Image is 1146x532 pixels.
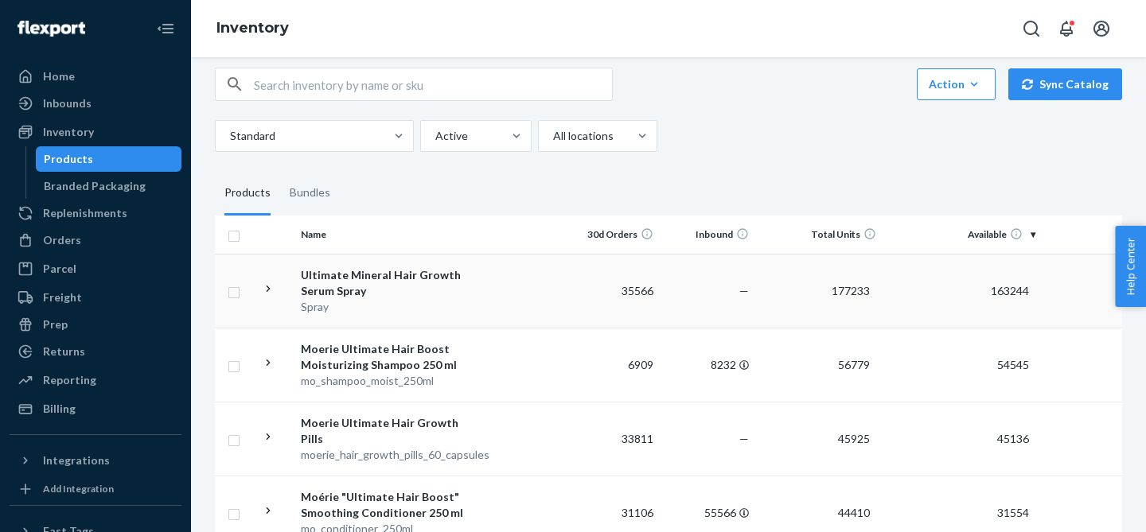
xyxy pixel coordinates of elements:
[228,128,230,144] input: Standard
[43,289,82,305] div: Freight
[660,216,755,254] th: Inbound
[10,64,181,89] a: Home
[43,205,127,221] div: Replenishments
[294,216,474,254] th: Name
[44,151,93,167] div: Products
[43,372,96,388] div: Reporting
[564,216,660,254] th: 30d Orders
[10,227,181,253] a: Orders
[44,178,146,194] div: Branded Packaging
[36,146,182,172] a: Products
[43,482,114,495] div: Add Integration
[10,480,181,499] a: Add Integration
[10,200,181,226] a: Replenishments
[216,19,289,37] a: Inventory
[991,432,1035,445] span: 45136
[825,284,876,297] span: 177233
[43,401,76,417] div: Billing
[883,216,1042,254] th: Available
[832,506,876,519] span: 44410
[660,328,755,402] td: 8232
[1015,13,1047,45] button: Open Search Box
[43,452,110,468] div: Integrations
[991,506,1035,519] span: 31554
[301,341,467,373] div: Moerie Ultimate Hair Boost Moisturizing Shampoo 250 ml
[254,68,612,100] input: Search inventory by name or sku
[434,128,435,144] input: Active
[43,232,81,248] div: Orders
[552,128,553,144] input: All locations
[564,328,660,402] td: 6909
[991,358,1035,371] span: 54545
[301,415,467,447] div: Moerie Ultimate Hair Growth Pills
[10,285,181,310] a: Freight
[301,373,467,389] div: mo_shampoo_moist_250ml
[224,171,271,216] div: Products
[301,489,467,521] div: Moérie "Ultimate Hair Boost" Smoothing Conditioner 250 ml
[150,13,181,45] button: Close Navigation
[832,358,876,371] span: 56779
[36,173,182,199] a: Branded Packaging
[18,21,85,37] img: Flexport logo
[929,76,984,92] div: Action
[10,312,181,337] a: Prep
[832,432,876,445] span: 45925
[1050,13,1082,45] button: Open notifications
[564,254,660,328] td: 35566
[917,68,996,100] button: Action
[43,124,94,140] div: Inventory
[43,95,92,111] div: Inbounds
[755,216,883,254] th: Total Units
[204,6,302,52] ol: breadcrumbs
[10,396,181,421] a: Billing
[984,284,1035,297] span: 163244
[564,402,660,476] td: 33811
[739,284,749,297] span: —
[10,119,181,145] a: Inventory
[10,91,181,116] a: Inbounds
[10,339,181,364] a: Returns
[301,299,467,315] div: Spray
[43,344,85,359] div: Returns
[10,448,181,473] button: Integrations
[1115,226,1146,307] button: Help Center
[10,367,181,393] a: Reporting
[43,68,75,84] div: Home
[43,316,68,332] div: Prep
[290,171,330,216] div: Bundles
[301,267,467,299] div: Ultimate Mineral Hair Growth Serum Spray
[739,432,749,445] span: —
[1086,13,1117,45] button: Open account menu
[301,447,467,463] div: moerie_hair_growth_pills_60_capsules
[10,256,181,282] a: Parcel
[1008,68,1122,100] button: Sync Catalog
[43,261,76,277] div: Parcel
